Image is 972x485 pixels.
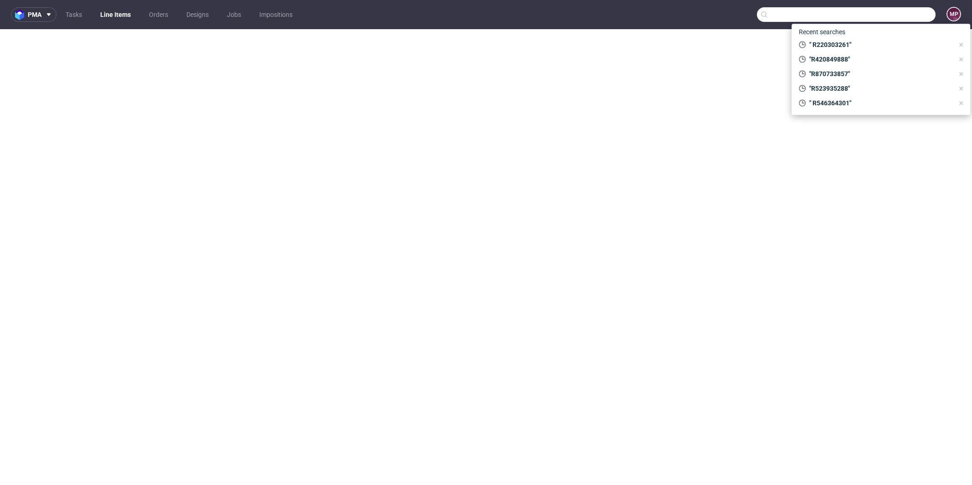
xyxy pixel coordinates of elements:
[95,7,136,22] a: Line Items
[806,55,954,64] span: "R420849888"
[60,7,87,22] a: Tasks
[795,25,849,39] span: Recent searches
[806,40,954,49] span: " R220303261"
[947,8,960,21] figcaption: MP
[806,84,954,93] span: "R523935288"
[221,7,247,22] a: Jobs
[28,11,41,18] span: pma
[254,7,298,22] a: Impositions
[181,7,214,22] a: Designs
[15,10,28,20] img: logo
[806,69,954,78] span: "R870733857"
[806,98,954,108] span: " R546364301"
[144,7,174,22] a: Orders
[11,7,57,22] button: pma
